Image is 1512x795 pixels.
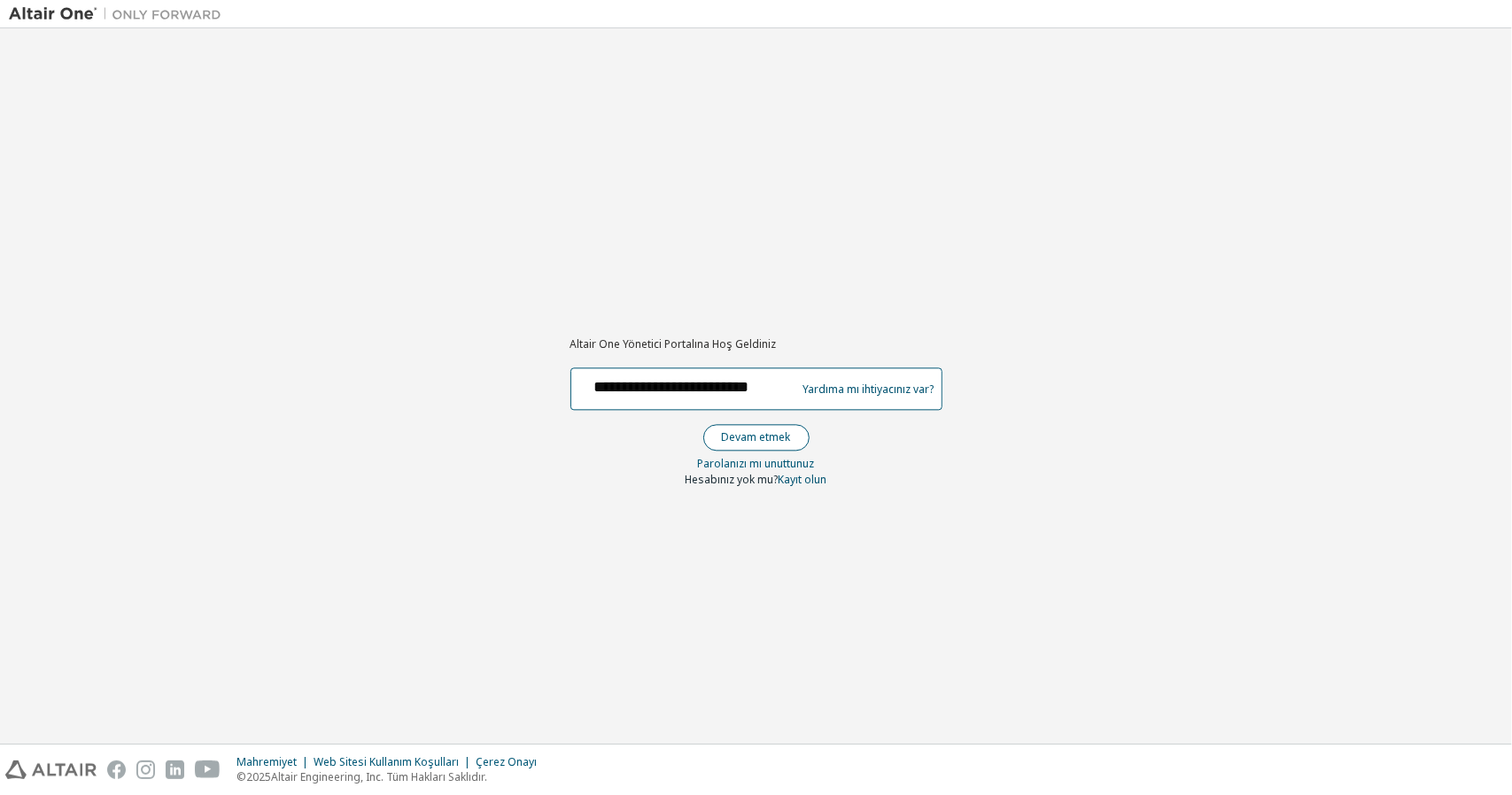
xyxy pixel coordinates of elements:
[698,457,815,472] font: Parolanızı mı unuttunuz
[136,760,155,779] img: instagram.svg
[703,425,810,452] button: Devam etmek
[9,5,230,23] img: Altair Bir
[779,473,827,488] a: Kayıt olun
[803,382,934,397] font: Yardıma mı ihtiyacınız var?
[166,760,184,779] img: linkedin.svg
[107,760,126,779] img: facebook.svg
[246,769,271,784] font: 2025
[236,754,297,769] font: Mahremiyet
[803,389,934,390] a: Yardıma mı ihtiyacınız var?
[195,760,221,779] img: youtube.svg
[476,754,537,769] font: Çerez Onayı
[722,430,791,445] font: Devam etmek
[314,754,459,769] font: Web Sitesi Kullanım Koşulları
[686,473,779,488] font: Hesabınız yok mu?
[271,769,487,784] font: Altair Engineering, Inc. Tüm Hakları Saklıdır.
[570,336,777,351] font: Altair One Yönetici Portalına Hoş Geldiniz
[236,769,246,784] font: ©
[5,760,97,779] img: altair_logo.svg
